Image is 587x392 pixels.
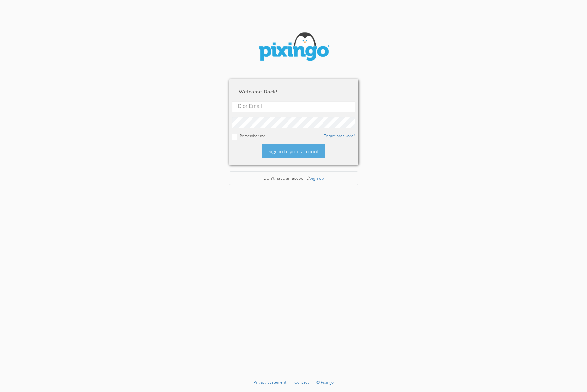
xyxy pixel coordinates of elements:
h2: Welcome back! [239,89,349,94]
img: pixingo logo [255,29,333,66]
a: © Pixingo [316,379,334,385]
a: Privacy Statement [253,379,287,385]
div: Remember me [232,133,355,140]
div: Sign in to your account [262,144,325,158]
a: Contact [294,379,309,385]
input: ID or Email [232,101,355,112]
a: Forgot password? [324,133,355,138]
a: Sign up [310,175,324,181]
div: Don't have an account? [229,171,358,185]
